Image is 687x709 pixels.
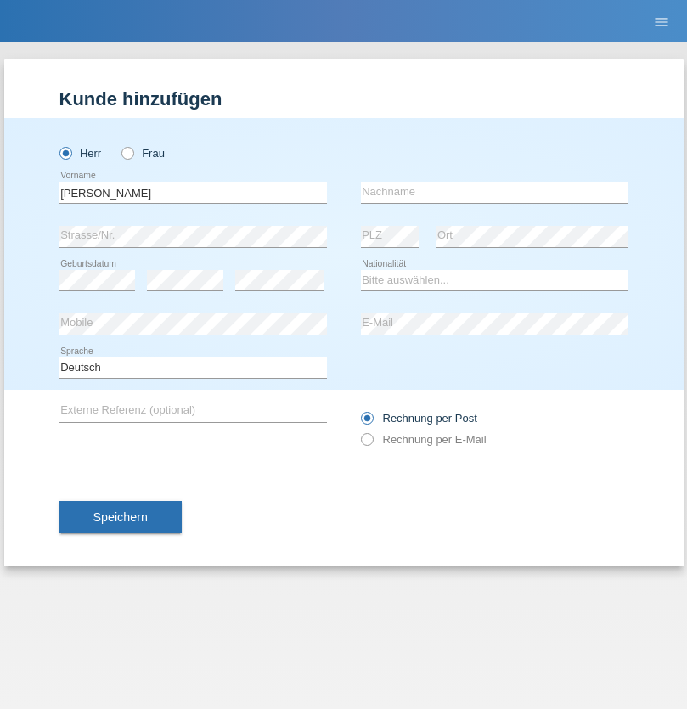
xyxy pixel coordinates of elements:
[93,510,148,524] span: Speichern
[361,412,477,425] label: Rechnung per Post
[59,501,182,533] button: Speichern
[59,147,70,158] input: Herr
[361,433,487,446] label: Rechnung per E-Mail
[59,88,628,110] h1: Kunde hinzufügen
[121,147,132,158] input: Frau
[361,433,372,454] input: Rechnung per E-Mail
[59,147,102,160] label: Herr
[645,16,679,26] a: menu
[653,14,670,31] i: menu
[121,147,165,160] label: Frau
[361,412,372,433] input: Rechnung per Post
